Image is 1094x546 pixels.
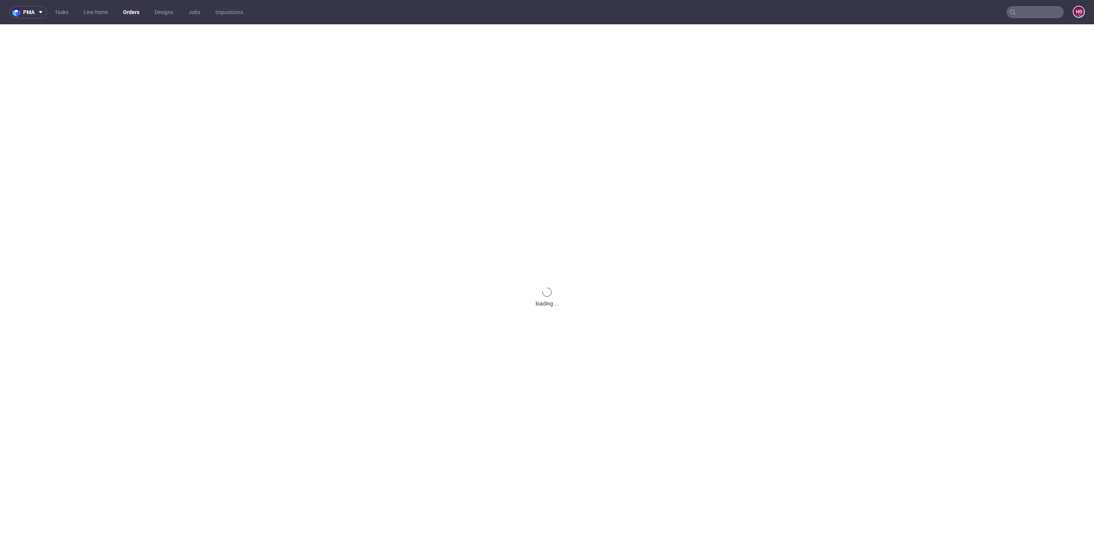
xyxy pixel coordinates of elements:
a: Line Items [79,6,112,18]
a: Impositions [211,6,248,18]
a: Jobs [184,6,205,18]
span: pma [23,9,35,15]
a: Orders [119,6,144,18]
div: loading ... [536,300,559,307]
figcaption: HD [1073,6,1084,17]
a: Tasks [50,6,73,18]
a: Designs [150,6,178,18]
img: logo [13,8,23,17]
button: pma [9,6,47,18]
